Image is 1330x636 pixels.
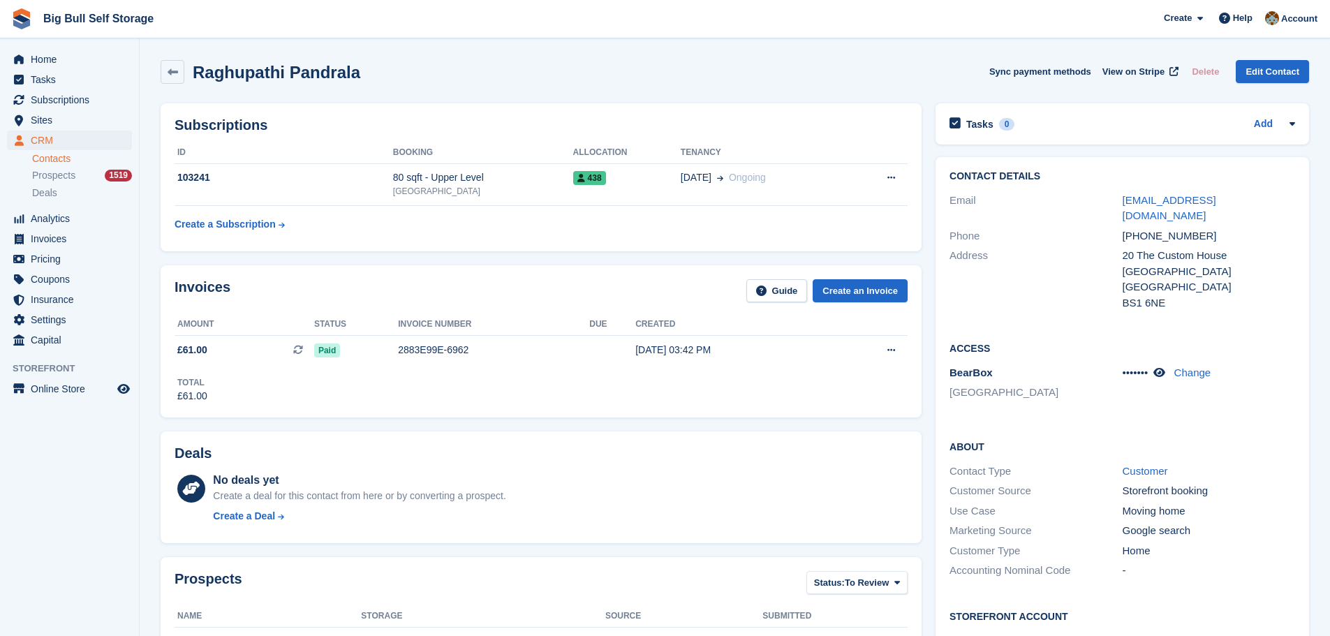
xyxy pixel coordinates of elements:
div: 1519 [105,170,132,182]
span: Subscriptions [31,90,114,110]
span: Status: [814,576,845,590]
a: menu [7,70,132,89]
a: Add [1254,117,1273,133]
h2: Storefront Account [950,609,1295,623]
a: Deals [32,186,132,200]
span: Account [1281,12,1317,26]
div: Address [950,248,1122,311]
th: Amount [175,313,314,336]
span: Ongoing [729,172,766,183]
h2: Deals [175,445,212,461]
div: Customer Type [950,543,1122,559]
div: 2883E99E-6962 [398,343,589,357]
div: [DATE] 03:42 PM [635,343,832,357]
span: ••••••• [1123,367,1148,378]
th: Storage [361,605,605,628]
button: Delete [1186,60,1225,83]
button: Status: To Review [806,571,908,594]
h2: About [950,439,1295,453]
div: [PHONE_NUMBER] [1123,228,1295,244]
span: Deals [32,186,57,200]
span: Invoices [31,229,114,249]
th: ID [175,142,393,164]
h2: Raghupathi Pandrala [193,63,360,82]
div: Storefront booking [1123,483,1295,499]
span: £61.00 [177,343,207,357]
a: Contacts [32,152,132,165]
div: Create a Deal [213,509,275,524]
span: Settings [31,310,114,330]
a: menu [7,131,132,150]
li: [GEOGRAPHIC_DATA] [950,385,1122,401]
a: menu [7,290,132,309]
span: Home [31,50,114,69]
a: Create an Invoice [813,279,908,302]
th: Source [605,605,762,628]
div: £61.00 [177,389,207,404]
div: 103241 [175,170,393,185]
span: Analytics [31,209,114,228]
div: [GEOGRAPHIC_DATA] [393,185,573,198]
a: menu [7,50,132,69]
span: CRM [31,131,114,150]
div: Customer Source [950,483,1122,499]
span: To Review [845,576,889,590]
th: Booking [393,142,573,164]
span: BearBox [950,367,993,378]
a: Preview store [115,380,132,397]
div: - [1123,563,1295,579]
span: 438 [573,171,606,185]
div: 0 [999,118,1015,131]
h2: Subscriptions [175,117,908,133]
th: Invoice number [398,313,589,336]
div: 80 sqft - Upper Level [393,170,573,185]
img: stora-icon-8386f47178a22dfd0bd8f6a31ec36ba5ce8667c1dd55bd0f319d3a0aa187defe.svg [11,8,32,29]
span: Help [1233,11,1253,25]
h2: Access [950,341,1295,355]
div: Moving home [1123,503,1295,519]
h2: Prospects [175,571,242,597]
a: menu [7,110,132,130]
div: Create a Subscription [175,217,276,232]
div: Phone [950,228,1122,244]
h2: Invoices [175,279,230,302]
span: Online Store [31,379,114,399]
a: View on Stripe [1097,60,1181,83]
a: Change [1174,367,1211,378]
div: Email [950,193,1122,224]
th: Due [589,313,635,336]
span: Coupons [31,269,114,289]
div: Create a deal for this contact from here or by converting a prospect. [213,489,505,503]
span: Prospects [32,169,75,182]
a: menu [7,209,132,228]
a: menu [7,269,132,289]
div: BS1 6NE [1123,295,1295,311]
a: menu [7,310,132,330]
a: Prospects 1519 [32,168,132,183]
img: Mike Llewellen Palmer [1265,11,1279,25]
div: [GEOGRAPHIC_DATA] [1123,279,1295,295]
span: Storefront [13,362,139,376]
span: Capital [31,330,114,350]
th: Tenancy [681,142,850,164]
div: No deals yet [213,472,505,489]
div: [GEOGRAPHIC_DATA] [1123,264,1295,280]
div: Home [1123,543,1295,559]
a: menu [7,330,132,350]
a: menu [7,249,132,269]
span: Paid [314,343,340,357]
a: menu [7,90,132,110]
div: Total [177,376,207,389]
span: Create [1164,11,1192,25]
h2: Tasks [966,118,993,131]
a: [EMAIL_ADDRESS][DOMAIN_NAME] [1123,194,1216,222]
span: Tasks [31,70,114,89]
div: Google search [1123,523,1295,539]
div: 20 The Custom House [1123,248,1295,264]
a: Edit Contact [1236,60,1309,83]
th: Name [175,605,361,628]
a: Create a Deal [213,509,505,524]
div: Marketing Source [950,523,1122,539]
th: Created [635,313,832,336]
span: [DATE] [681,170,711,185]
